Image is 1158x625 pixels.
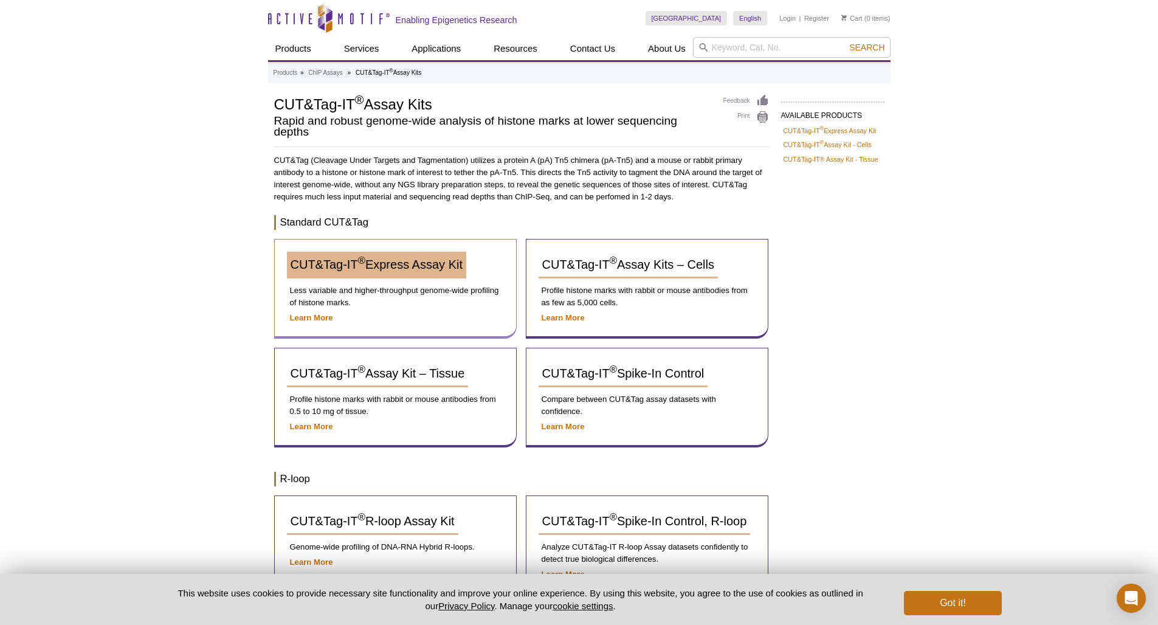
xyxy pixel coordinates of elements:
[779,14,796,22] a: Login
[539,508,751,535] a: CUT&Tag-IT®Spike-In Control, R-loop
[820,125,824,131] sup: ®
[355,93,364,106] sup: ®
[157,587,884,612] p: This website uses cookies to provide necessary site functionality and improve your online experie...
[290,422,333,431] a: Learn More
[723,94,769,108] a: Feedback
[308,67,343,78] a: ChIP Assays
[539,541,756,565] p: Analyze CUT&Tag-IT R-loop Assay datasets confidently to detect true biological differences.
[693,37,891,58] input: Keyword, Cat. No.
[781,102,884,123] h2: AVAILABLE PRODUCTS
[358,512,365,523] sup: ®
[542,367,705,380] span: CUT&Tag-IT Spike-In Control
[841,14,863,22] a: Cart
[291,258,463,271] span: CUT&Tag-IT Express Assay Kit
[486,37,545,60] a: Resources
[841,11,891,26] li: (0 items)
[268,37,319,60] a: Products
[287,285,504,309] p: Less variable and higher-throughput genome-wide profiling of histone marks.
[542,258,714,271] span: CUT&Tag-IT Assay Kits – Cells
[542,570,585,579] a: Learn More
[784,139,872,150] a: CUT&Tag-IT®Assay Kit - Cells
[358,255,365,267] sup: ®
[274,154,769,203] p: CUT&Tag (Cleavage Under Targets and Tagmentation) utilizes a protein A (pA) Tn5 chimera (pA-Tn5) ...
[542,514,747,528] span: CUT&Tag-IT Spike-In Control, R-loop
[804,14,829,22] a: Register
[542,422,585,431] a: Learn More
[539,252,718,278] a: CUT&Tag-IT®Assay Kits – Cells
[287,541,504,553] p: Genome-wide profiling of DNA-RNA Hybrid R-loops.
[610,364,617,376] sup: ®
[287,252,466,278] a: CUT&Tag-IT®Express Assay Kit
[733,11,767,26] a: English
[274,472,769,486] h3: R-loop
[820,140,824,146] sup: ®
[799,11,801,26] li: |
[356,69,421,76] li: CUT&Tag-IT Assay Kits
[274,215,769,230] h3: Standard CUT&Tag
[290,558,333,567] a: Learn More
[784,154,878,165] a: CUT&Tag-IT® Assay Kit - Tissue
[290,313,333,322] a: Learn More
[610,255,617,267] sup: ®
[904,591,1001,615] button: Got it!
[287,508,458,535] a: CUT&Tag-IT®R-loop Assay Kit
[358,364,365,376] sup: ®
[438,601,494,611] a: Privacy Policy
[539,361,708,387] a: CUT&Tag-IT®Spike-In Control
[553,601,613,611] button: cookie settings
[348,69,351,76] li: »
[404,37,468,60] a: Applications
[539,393,756,418] p: Compare between CUT&Tag assay datasets with confidence.
[291,367,465,380] span: CUT&Tag-IT Assay Kit – Tissue
[337,37,387,60] a: Services
[539,285,756,309] p: Profile histone marks with rabbit or mouse antibodies from as few as 5,000 cells.
[287,393,504,418] p: Profile histone marks with rabbit or mouse antibodies from 0.5 to 10 mg of tissue.
[396,15,517,26] h2: Enabling Epigenetics Research
[641,37,693,60] a: About Us
[723,111,769,124] a: Print
[784,125,877,136] a: CUT&Tag-IT®Express Assay Kit
[849,43,884,52] span: Search
[300,69,304,76] li: »
[846,42,888,53] button: Search
[274,67,297,78] a: Products
[1117,584,1146,613] div: Open Intercom Messenger
[610,512,617,523] sup: ®
[291,514,455,528] span: CUT&Tag-IT R-loop Assay Kit
[646,11,728,26] a: [GEOGRAPHIC_DATA]
[841,15,847,21] img: Your Cart
[390,67,393,74] sup: ®
[274,116,711,137] h2: Rapid and robust genome-wide analysis of histone marks at lower sequencing depths
[287,361,469,387] a: CUT&Tag-IT®Assay Kit – Tissue
[563,37,622,60] a: Contact Us
[274,94,711,112] h1: CUT&Tag-IT Assay Kits
[542,313,585,322] a: Learn More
